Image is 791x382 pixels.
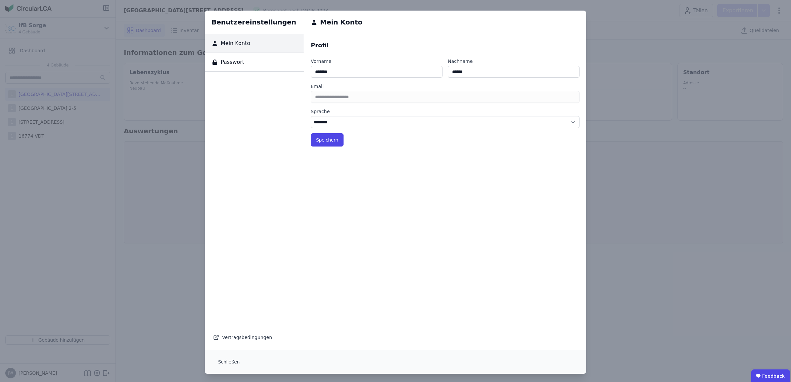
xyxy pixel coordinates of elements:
h6: Benutzereinstellungen [205,11,304,34]
button: Speichern [311,133,344,147]
label: Nachname [448,58,580,64]
h6: Mein Konto [317,17,362,27]
label: Email [311,83,580,90]
label: Sprache [311,108,580,115]
div: Profil [311,41,580,50]
span: Mein Konto [218,39,250,47]
span: Passwort [218,58,244,66]
div: Vertragsbedingungen [213,333,296,342]
label: Vorname [311,58,442,64]
button: Schließen [213,355,245,368]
